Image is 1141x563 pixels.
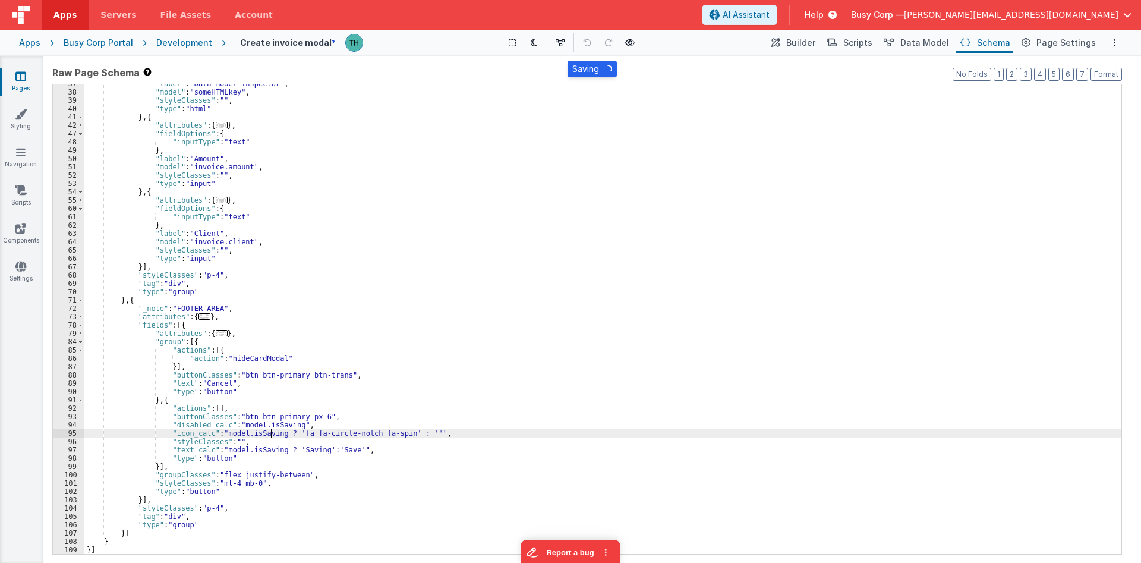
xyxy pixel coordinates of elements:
[53,205,84,213] div: 60
[216,197,228,203] span: ...
[53,196,84,205] div: 55
[702,5,777,25] button: AI Assistant
[53,529,84,537] div: 107
[53,479,84,487] div: 101
[53,163,84,171] div: 51
[851,9,904,21] span: Busy Corp —
[53,121,84,130] div: 42
[216,330,228,336] span: ...
[1108,36,1122,50] button: Options
[723,9,770,21] span: AI Assistant
[53,371,84,379] div: 88
[160,9,212,21] span: File Assets
[53,379,84,388] div: 89
[53,304,84,313] div: 72
[156,37,212,49] div: Development
[53,113,84,121] div: 41
[53,512,84,521] div: 105
[53,446,84,454] div: 97
[53,487,84,496] div: 102
[1076,68,1088,81] button: 7
[767,33,818,53] button: Builder
[1006,68,1017,81] button: 2
[572,63,599,75] p: Saving
[1020,68,1032,81] button: 3
[53,404,84,413] div: 92
[53,313,84,321] div: 73
[53,263,84,271] div: 67
[53,130,84,138] div: 47
[53,238,84,246] div: 64
[786,37,815,49] span: Builder
[880,33,951,53] button: Data Model
[1036,37,1096,49] span: Page Settings
[994,68,1004,81] button: 1
[53,229,84,238] div: 63
[346,34,363,51] img: ead57bf6fa5a13d7836071c076fdf3ec
[53,521,84,529] div: 106
[1048,68,1060,81] button: 5
[53,155,84,163] div: 50
[53,213,84,221] div: 61
[53,471,84,479] div: 100
[216,122,228,128] span: ...
[53,496,84,504] div: 103
[953,68,991,81] button: No Folds
[100,9,136,21] span: Servers
[53,346,84,354] div: 85
[53,279,84,288] div: 69
[53,138,84,146] div: 48
[53,438,84,446] div: 96
[53,504,84,512] div: 104
[1090,68,1122,81] button: Format
[53,413,84,421] div: 93
[53,171,84,180] div: 52
[956,33,1013,53] button: Schema
[904,9,1118,21] span: [PERSON_NAME][EMAIL_ADDRESS][DOMAIN_NAME]
[53,254,84,263] div: 66
[1034,68,1046,81] button: 4
[53,388,84,396] div: 90
[53,354,84,363] div: 86
[53,180,84,188] div: 53
[64,37,133,49] div: Busy Corp Portal
[53,188,84,196] div: 54
[53,88,84,96] div: 38
[53,105,84,113] div: 40
[53,546,84,554] div: 109
[851,9,1131,21] button: Busy Corp — [PERSON_NAME][EMAIL_ADDRESS][DOMAIN_NAME]
[240,38,332,47] h4: Create invoice modal
[822,33,875,53] button: Scripts
[19,37,40,49] div: Apps
[53,246,84,254] div: 65
[843,37,872,49] span: Scripts
[53,537,84,546] div: 108
[53,288,84,296] div: 70
[53,321,84,329] div: 78
[1062,68,1074,81] button: 6
[53,429,84,438] div: 95
[53,96,84,105] div: 39
[53,221,84,229] div: 62
[1017,33,1098,53] button: Page Settings
[53,9,77,21] span: Apps
[53,146,84,155] div: 49
[53,271,84,279] div: 68
[52,65,140,80] span: Raw Page Schema
[53,421,84,429] div: 94
[53,363,84,371] div: 87
[53,463,84,471] div: 99
[53,338,84,346] div: 84
[53,454,84,463] div: 98
[53,329,84,338] div: 79
[805,9,824,21] span: Help
[198,313,210,320] span: ...
[53,396,84,404] div: 91
[900,37,949,49] span: Data Model
[977,37,1010,49] span: Schema
[53,296,84,304] div: 71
